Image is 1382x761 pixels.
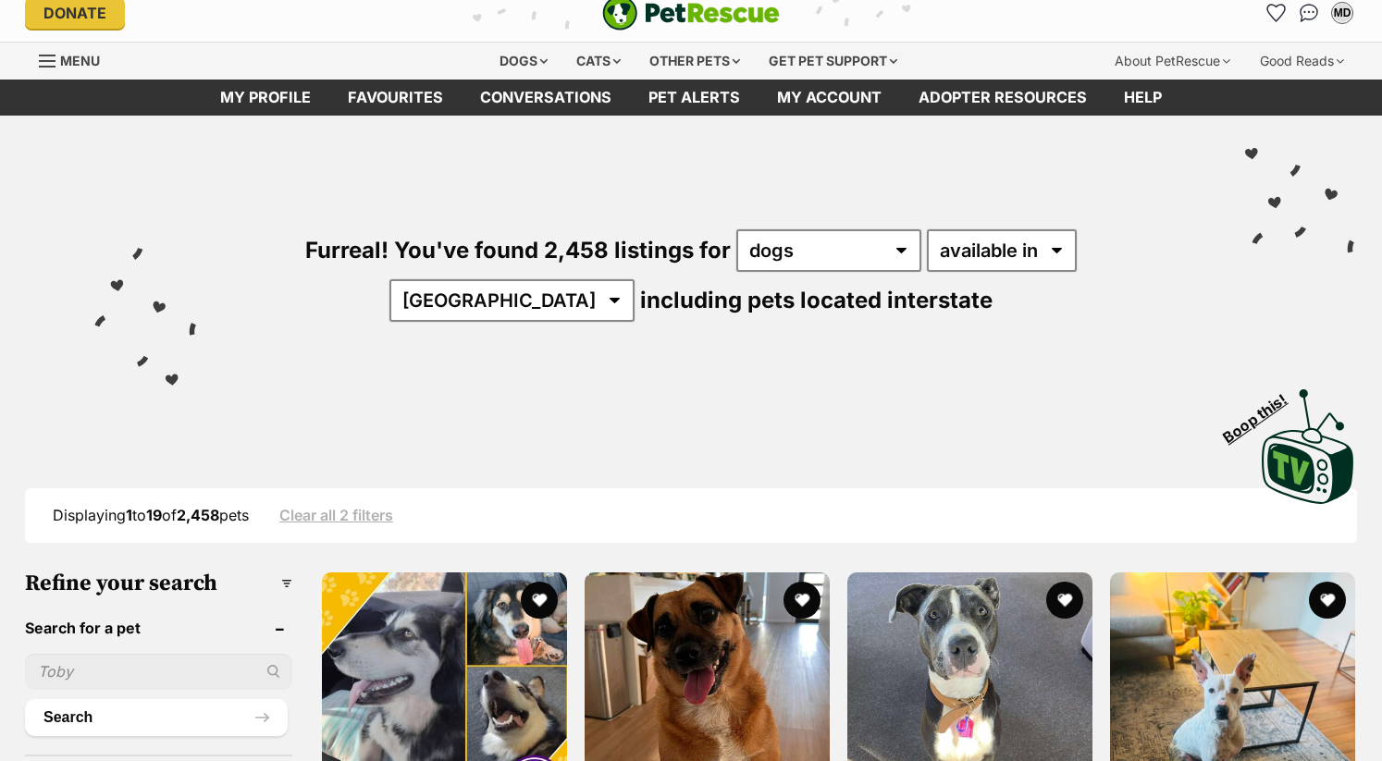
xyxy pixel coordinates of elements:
[305,237,731,264] span: Furreal! You've found 2,458 listings for
[900,80,1105,116] a: Adopter resources
[759,80,900,116] a: My account
[563,43,634,80] div: Cats
[1309,582,1346,619] button: favourite
[146,506,162,524] strong: 19
[1105,80,1180,116] a: Help
[25,699,288,736] button: Search
[25,654,292,689] input: Toby
[521,582,558,619] button: favourite
[126,506,132,524] strong: 1
[1262,389,1354,504] img: PetRescue TV logo
[756,43,910,80] div: Get pet support
[1046,582,1083,619] button: favourite
[1220,379,1305,446] span: Boop this!
[1102,43,1243,80] div: About PetRescue
[487,43,561,80] div: Dogs
[177,506,219,524] strong: 2,458
[1333,4,1351,22] div: MD
[462,80,630,116] a: conversations
[279,507,393,523] a: Clear all 2 filters
[630,80,759,116] a: Pet alerts
[25,571,292,596] h3: Refine your search
[60,53,100,68] span: Menu
[202,80,329,116] a: My profile
[1300,4,1319,22] img: chat-41dd97257d64d25036548639549fe6c8038ab92f7586957e7f3b1b290dea8141.svg
[784,582,821,619] button: favourite
[25,620,292,636] header: Search for a pet
[1247,43,1357,80] div: Good Reads
[329,80,462,116] a: Favourites
[39,43,113,76] a: Menu
[640,287,993,313] span: including pets located interstate
[1262,373,1354,508] a: Boop this!
[53,506,249,524] span: Displaying to of pets
[636,43,753,80] div: Other pets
